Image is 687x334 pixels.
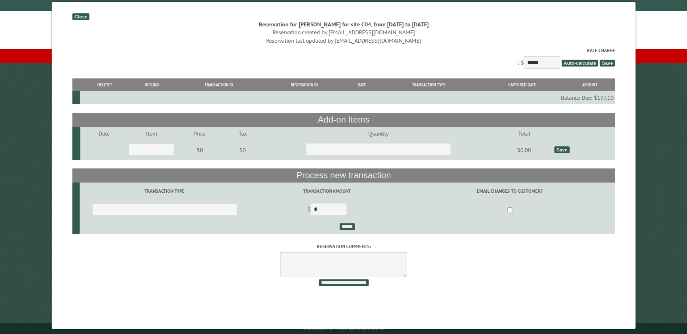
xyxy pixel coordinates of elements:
[72,37,615,44] div: Reservation last updated by [EMAIL_ADDRESS][DOMAIN_NAME]
[80,91,615,104] td: Balance Due: $197.10
[261,127,495,140] td: Quantity
[175,127,224,140] td: Price
[175,78,262,91] th: Transaction ID
[175,140,224,160] td: $0
[129,78,175,91] th: Refund
[224,140,261,160] td: $0
[561,60,598,67] span: Auto-calculate
[72,47,615,54] label: Rate Charge
[80,188,248,194] label: Transaction Type
[346,78,378,91] th: Date
[224,127,261,140] td: Tax
[251,188,403,194] label: Transaction Amount
[72,13,89,20] div: Close
[479,78,565,91] th: Captured Date
[495,140,553,160] td: $0.00
[72,28,615,36] div: Reservation created by [EMAIL_ADDRESS][DOMAIN_NAME]
[72,47,615,70] div: : $
[263,78,346,91] th: Reservation ID
[72,20,615,28] div: Reservation for [PERSON_NAME] for site C04, from [DATE] to [DATE]
[565,78,615,91] th: Amount
[378,78,479,91] th: Transaction Type
[495,127,553,140] td: Total
[128,127,175,140] td: Item
[303,326,385,331] small: © Campground Commander LLC. All rights reserved.
[406,188,614,194] label: Email changes to customer?
[554,146,569,153] div: Save
[72,113,615,127] th: Add-on Items
[250,200,404,220] td: $
[80,78,129,91] th: Delete?
[72,243,615,250] label: Reservation comments:
[72,168,615,182] th: Process new transaction
[599,60,615,67] span: Save
[80,127,128,140] td: Date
